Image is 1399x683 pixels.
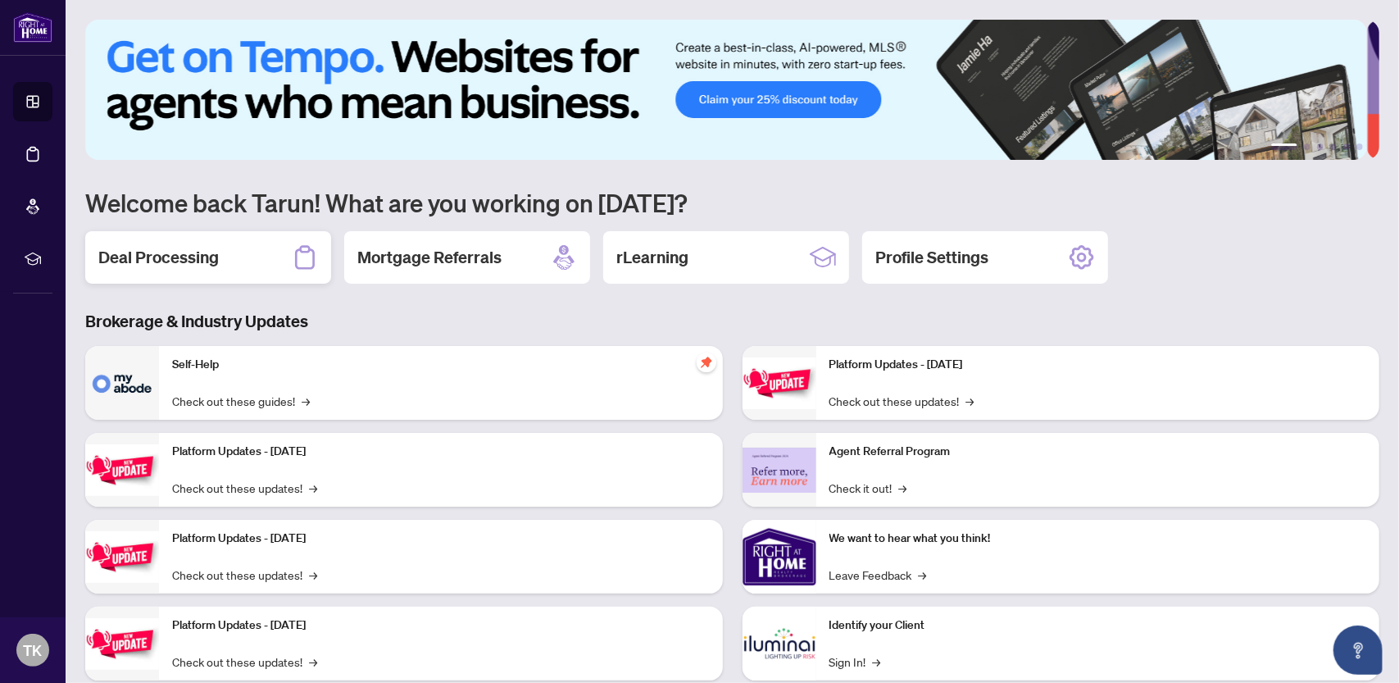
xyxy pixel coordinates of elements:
[875,246,988,269] h2: Profile Settings
[829,443,1367,461] p: Agent Referral Program
[357,246,502,269] h2: Mortgage Referrals
[302,392,310,410] span: →
[309,479,317,497] span: →
[1330,143,1337,150] button: 4
[829,653,881,671] a: Sign In!→
[172,356,710,374] p: Self-Help
[899,479,907,497] span: →
[85,531,159,583] img: Platform Updates - July 21, 2025
[743,607,816,681] img: Identify your Client
[829,392,974,410] a: Check out these updates!→
[98,246,219,269] h2: Deal Processing
[1304,143,1310,150] button: 2
[829,617,1367,635] p: Identify your Client
[172,653,317,671] a: Check out these updates!→
[85,310,1379,333] h3: Brokerage & Industry Updates
[13,12,52,43] img: logo
[966,392,974,410] span: →
[743,448,816,493] img: Agent Referral Program
[1343,143,1350,150] button: 5
[85,20,1367,160] img: Slide 0
[829,479,907,497] a: Check it out!→
[309,653,317,671] span: →
[85,346,159,420] img: Self-Help
[24,639,43,662] span: TK
[697,353,716,372] span: pushpin
[919,566,927,584] span: →
[1271,143,1297,150] button: 1
[85,618,159,670] img: Platform Updates - July 8, 2025
[743,357,816,409] img: Platform Updates - June 23, 2025
[85,187,1379,218] h1: Welcome back Tarun! What are you working on [DATE]?
[85,444,159,496] img: Platform Updates - September 16, 2025
[829,356,1367,374] p: Platform Updates - [DATE]
[829,530,1367,548] p: We want to hear what you think!
[172,443,710,461] p: Platform Updates - [DATE]
[1356,143,1363,150] button: 6
[309,566,317,584] span: →
[1317,143,1324,150] button: 3
[873,653,881,671] span: →
[172,479,317,497] a: Check out these updates!→
[829,566,927,584] a: Leave Feedback→
[743,520,816,594] img: We want to hear what you think!
[172,566,317,584] a: Check out these updates!→
[616,246,688,269] h2: rLearning
[172,530,710,548] p: Platform Updates - [DATE]
[172,392,310,410] a: Check out these guides!→
[1333,626,1383,675] button: Open asap
[172,617,710,635] p: Platform Updates - [DATE]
